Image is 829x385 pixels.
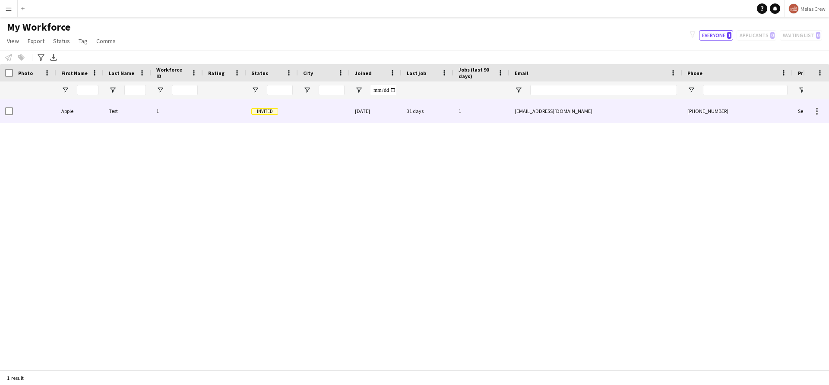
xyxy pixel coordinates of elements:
[156,66,187,79] span: Workforce ID
[36,52,46,63] app-action-btn: Advanced filters
[124,85,146,95] input: Last Name Filter Input
[7,21,70,34] span: My Workforce
[208,70,225,76] span: Rating
[3,35,22,47] a: View
[303,86,311,94] button: Open Filter Menu
[151,99,203,123] div: 1
[319,85,345,95] input: City Filter Input
[96,37,116,45] span: Comms
[251,108,278,115] span: Invited
[788,3,799,14] img: Logo
[798,86,806,94] button: Open Filter Menu
[703,85,788,95] input: Phone Filter Input
[48,52,59,63] app-action-btn: Export XLSX
[93,35,119,47] a: Comms
[370,85,396,95] input: Joined Filter Input
[50,35,73,47] a: Status
[104,99,151,123] div: Test
[453,99,509,123] div: 1
[75,35,91,47] a: Tag
[61,86,69,94] button: Open Filter Menu
[303,70,313,76] span: City
[77,85,98,95] input: First Name Filter Input
[682,99,793,123] div: [PHONE_NUMBER]
[798,70,815,76] span: Profile
[699,30,733,41] button: Everyone1
[801,6,826,12] span: Melas Crew
[28,37,44,45] span: Export
[267,85,293,95] input: Status Filter Input
[530,85,677,95] input: Email Filter Input
[251,70,268,76] span: Status
[350,99,402,123] div: [DATE]
[251,86,259,94] button: Open Filter Menu
[109,86,117,94] button: Open Filter Menu
[402,99,453,123] div: 31 days
[355,70,372,76] span: Joined
[515,86,522,94] button: Open Filter Menu
[61,70,88,76] span: First Name
[727,32,731,39] span: 1
[156,86,164,94] button: Open Filter Menu
[459,66,494,79] span: Jobs (last 90 days)
[515,70,528,76] span: Email
[687,70,702,76] span: Phone
[18,70,33,76] span: Photo
[53,37,70,45] span: Status
[172,85,198,95] input: Workforce ID Filter Input
[109,70,134,76] span: Last Name
[407,70,426,76] span: Last job
[24,35,48,47] a: Export
[687,86,695,94] button: Open Filter Menu
[355,86,363,94] button: Open Filter Menu
[79,37,88,45] span: Tag
[7,37,19,45] span: View
[509,99,682,123] div: [EMAIL_ADDRESS][DOMAIN_NAME]
[56,99,104,123] div: Apple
